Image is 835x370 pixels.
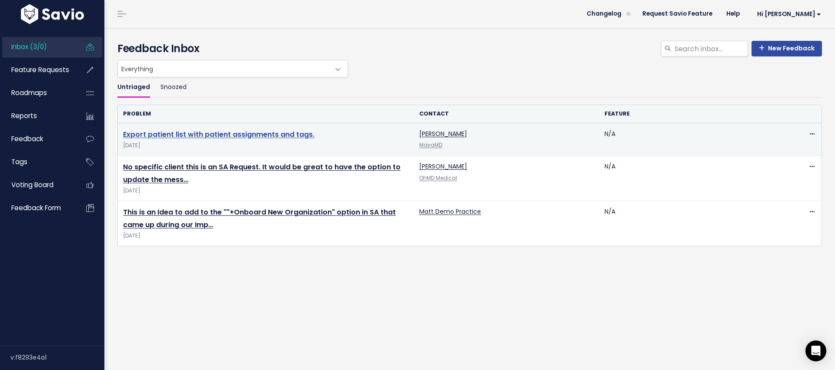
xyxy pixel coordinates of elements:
div: Open Intercom Messenger [805,340,826,361]
a: Roadmaps [2,83,72,103]
a: This is an Idea to add to the ""+Onboard New Organization" option in SA that came up during our Imp… [123,207,396,230]
a: Feedback form [2,198,72,218]
th: Feature [599,105,785,123]
span: Inbox (3/0) [11,42,47,51]
a: Hi [PERSON_NAME] [747,7,828,21]
a: OhMD Medical [419,175,457,182]
td: N/A [599,156,785,201]
td: N/A [599,201,785,246]
span: Reports [11,111,37,120]
span: [DATE] [123,231,409,241]
a: Snoozed [160,77,187,98]
th: Contact [414,105,599,123]
span: [DATE] [123,186,409,195]
a: Request Savio Feature [635,7,719,20]
span: [DATE] [123,141,409,150]
a: Help [719,7,747,20]
a: Tags [2,152,72,172]
a: MayaMD [419,142,442,149]
span: Feature Requests [11,65,69,74]
a: Feature Requests [2,60,72,80]
a: Reports [2,106,72,126]
a: Feedback [2,129,72,149]
img: logo-white.9d6f32f41409.svg [19,4,86,24]
span: Voting Board [11,180,53,189]
a: Voting Board [2,175,72,195]
a: [PERSON_NAME] [419,129,467,138]
a: Inbox (3/0) [2,37,72,57]
a: Export patient list with patient assignments and tags. [123,129,314,139]
span: Feedback form [11,203,61,212]
span: Feedback [11,134,43,143]
td: N/A [599,123,785,156]
span: Roadmaps [11,88,47,97]
a: Matt Demo Practice [419,207,481,216]
a: New Feedback [751,41,822,56]
a: [PERSON_NAME] [419,162,467,171]
h4: Feedback Inbox [117,41,822,56]
th: Problem [118,105,414,123]
span: Everything [118,60,330,77]
ul: Filter feature requests [117,77,822,98]
a: No specific client this is an SA Request. It would be great to have the option to update the mess… [123,162,401,185]
input: Search inbox... [674,41,748,56]
span: Hi [PERSON_NAME] [757,11,821,17]
span: Everything [117,60,348,77]
div: v.f8293e4a1 [10,346,104,369]
span: Changelog [587,11,621,17]
span: Tags [11,157,27,166]
a: Untriaged [117,77,150,98]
